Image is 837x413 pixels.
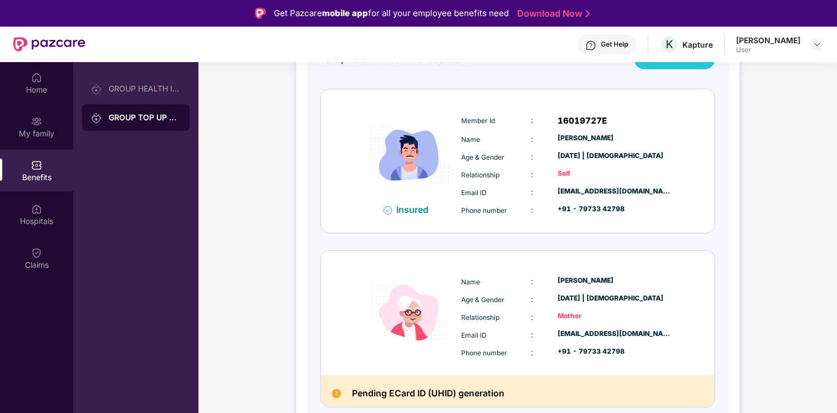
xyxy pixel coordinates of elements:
[531,312,533,322] span: :
[585,40,596,51] img: svg+xml;base64,PHN2ZyBpZD0iSGVscC0zMngzMiIgeG1sbnM9Imh0dHA6Ly93d3cudzMub3JnLzIwMDAvc3ZnIiB3aWR0aD...
[461,295,504,304] span: Age & Gender
[585,8,590,19] img: Stroke
[31,72,42,83] img: svg+xml;base64,PHN2ZyBpZD0iSG9tZSIgeG1sbnM9Imh0dHA6Ly93d3cudzMub3JnLzIwMDAvc3ZnIiB3aWR0aD0iMjAiIG...
[736,45,800,54] div: User
[736,35,800,45] div: [PERSON_NAME]
[461,153,504,161] span: Age & Gender
[461,331,487,339] span: Email ID
[31,160,42,171] img: svg+xml;base64,PHN2ZyBpZD0iQmVuZWZpdHMiIHhtbG5zPSJodHRwOi8vd3d3LnczLm9yZy8yMDAwL3N2ZyIgd2lkdGg9Ij...
[384,206,392,215] img: svg+xml;base64,PHN2ZyB4bWxucz0iaHR0cDovL3d3dy53My5vcmcvMjAwMC9zdmciIHdpZHRoPSIxNiIgaGVpZ2h0PSIxNi...
[274,7,509,20] div: Get Pazcare for all your employee benefits need
[682,39,713,50] div: Kapture
[531,277,533,286] span: :
[558,204,672,215] div: +91 - 79733 42798
[558,329,672,339] div: [EMAIL_ADDRESS][DOMAIN_NAME]
[531,330,533,339] span: :
[322,8,368,18] strong: mobile app
[558,276,672,286] div: [PERSON_NAME]
[531,294,533,304] span: :
[531,170,533,179] span: :
[517,8,586,19] a: Download Now
[558,133,672,144] div: [PERSON_NAME]
[13,37,85,52] img: New Pazcare Logo
[558,311,672,322] div: Mother
[91,84,102,95] img: svg+xml;base64,PHN2ZyB3aWR0aD0iMjAiIGhlaWdodD0iMjAiIHZpZXdCb3g9IjAgMCAyMCAyMCIgZmlsbD0ibm9uZSIgeG...
[109,84,181,93] div: GROUP HEALTH INSURANCE
[531,115,533,125] span: :
[813,40,821,49] img: svg+xml;base64,PHN2ZyBpZD0iRHJvcGRvd24tMzJ4MzIiIHhtbG5zPSJodHRwOi8vd3d3LnczLm9yZy8yMDAwL3N2ZyIgd2...
[558,186,672,197] div: [EMAIL_ADDRESS][DOMAIN_NAME]
[531,152,533,161] span: :
[461,206,507,215] span: Phone number
[361,54,472,64] span: 67160234240400000013
[558,293,672,304] div: [DATE] | [DEMOGRAPHIC_DATA]
[601,40,628,49] div: Get Help
[461,188,487,197] span: Email ID
[531,187,533,197] span: :
[31,116,42,127] img: svg+xml;base64,PHN2ZyB3aWR0aD0iMjAiIGhlaWdodD0iMjAiIHZpZXdCb3g9IjAgMCAyMCAyMCIgZmlsbD0ibm9uZSIgeG...
[461,313,499,322] span: Relationship
[396,204,435,215] div: Insured
[31,247,42,258] img: svg+xml;base64,PHN2ZyBpZD0iQ2xhaW0iIHhtbG5zPSJodHRwOi8vd3d3LnczLm9yZy8yMDAwL3N2ZyIgd2lkdGg9IjIwIi...
[461,278,480,286] span: Name
[558,169,672,179] div: Self
[461,349,507,357] span: Phone number
[352,386,504,401] h2: Pending ECard ID (UHID) generation
[109,112,181,123] div: GROUP TOP UP POLICY
[531,348,533,357] span: :
[255,8,266,19] img: Logo
[461,135,480,144] span: Name
[666,38,673,51] span: K
[91,113,102,124] img: svg+xml;base64,PHN2ZyB3aWR0aD0iMjAiIGhlaWdodD0iMjAiIHZpZXdCb3g9IjAgMCAyMCAyMCIgZmlsbD0ibm9uZSIgeG...
[558,151,672,161] div: [DATE] | [DEMOGRAPHIC_DATA]
[361,264,458,361] img: icon
[332,389,341,398] img: Pending
[558,114,672,128] div: 16019727E
[531,205,533,215] span: :
[558,346,672,357] div: +91 - 79733 42798
[531,134,533,144] span: :
[31,203,42,215] img: svg+xml;base64,PHN2ZyBpZD0iSG9zcGl0YWxzIiB4bWxucz0iaHR0cDovL3d3dy53My5vcmcvMjAwMC9zdmciIHdpZHRoPS...
[361,106,458,204] img: icon
[461,116,495,125] span: Member Id
[461,171,499,179] span: Relationship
